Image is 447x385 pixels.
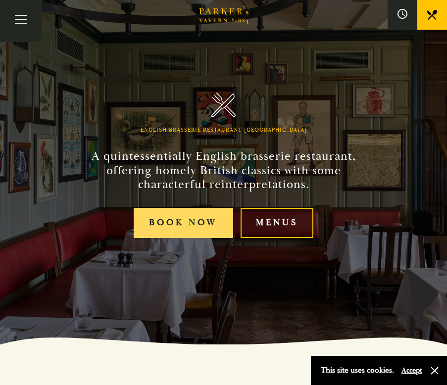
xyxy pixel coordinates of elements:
[430,366,440,376] button: Close and accept
[241,208,314,238] a: Menus
[211,93,236,117] img: Parker's Tavern Brasserie Cambridge
[77,149,370,192] h2: A quintessentially English brasserie restaurant, offering homely British classics with some chara...
[141,127,307,134] h1: English Brasserie Restaurant [GEOGRAPHIC_DATA]
[401,366,422,375] button: Accept
[321,363,394,378] p: This site uses cookies.
[134,208,233,238] a: Book Now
